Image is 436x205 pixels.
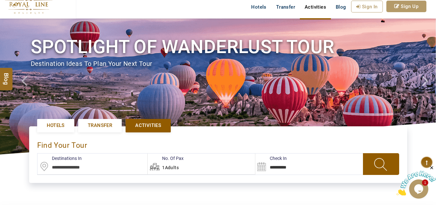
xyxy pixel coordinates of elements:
[162,165,179,170] span: 1Adults
[78,119,122,132] a: Transfer
[88,122,112,129] span: Transfer
[246,1,271,13] a: Hotels
[37,134,399,153] div: find your Tour
[331,1,351,13] a: Blog
[47,122,65,129] span: Hotels
[351,1,383,12] a: Sign In
[386,1,426,12] a: Sign Up
[126,119,171,132] a: Activities
[2,73,11,78] span: Blog
[300,1,331,13] a: Activities
[255,155,287,162] label: Check In
[148,155,184,162] label: No. Of Pax
[37,119,74,132] a: Hotels
[336,4,346,10] span: Blog
[135,122,161,129] span: Activities
[37,155,82,162] label: Destinations In
[271,1,300,13] a: Transfer
[396,165,436,195] iframe: chat widget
